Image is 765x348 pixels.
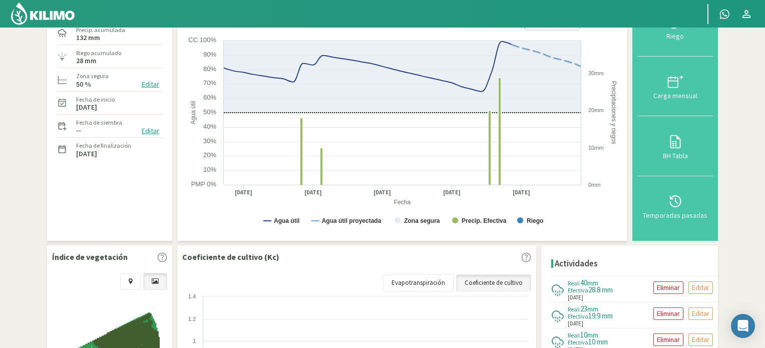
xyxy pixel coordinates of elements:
text: PMP 0% [191,180,217,188]
text: 90% [203,51,216,58]
span: Efectiva [568,286,588,294]
text: 20mm [588,107,604,113]
label: 28 mm [76,58,97,64]
label: [DATE] [76,104,97,111]
label: Fecha de inicio [76,95,115,104]
text: Agua útil proyectada [322,217,381,224]
p: Editar [692,334,709,345]
div: Temporadas pasadas [640,212,710,219]
label: Fecha de finalización [76,141,131,150]
a: Coeficiente de cultivo [456,274,531,291]
text: Fecha [394,199,411,206]
label: Riego acumulado [76,49,121,58]
text: 10mm [588,145,604,151]
span: Real: [568,279,580,287]
label: -- [76,127,81,134]
div: BH Tabla [640,152,710,159]
span: 10 mm [588,337,608,346]
p: Coeficiente de cultivo (Kc) [182,251,279,263]
p: Editar [692,308,709,319]
text: [DATE] [235,189,252,196]
text: 1 [193,338,196,344]
span: mm [587,304,598,313]
h4: Actividades [555,259,598,268]
div: Carga mensual [640,92,710,99]
span: Efectiva [568,338,588,346]
button: Temporadas pasadas [637,176,713,236]
text: Agua útil [274,217,299,224]
label: [DATE] [76,151,97,157]
text: 30mm [588,70,604,76]
text: 10% [203,166,216,173]
text: Zona segura [404,217,440,224]
span: 23 [580,304,587,313]
div: Riego [640,33,710,40]
button: Eliminar [653,333,683,346]
label: 132 mm [76,35,100,41]
text: 60% [203,94,216,101]
span: 40 [580,278,587,287]
text: [DATE] [513,189,530,196]
text: 1.2 [188,316,196,322]
text: 50% [203,108,216,116]
text: Riego [527,217,543,224]
button: Editar [688,307,713,320]
label: Zona segura [76,72,109,81]
button: BH Tabla [637,116,713,176]
button: Editar [688,281,713,294]
span: mm [587,330,598,339]
label: Precip. acumulada [76,26,125,35]
span: 28.8 mm [588,285,613,294]
span: 10 [580,330,587,339]
text: 1.4 [188,293,196,299]
p: Índice de vegetación [52,251,128,263]
span: [DATE] [568,319,583,328]
text: 20% [203,151,216,159]
span: mm [587,278,598,287]
button: Editar [139,125,162,137]
span: [DATE] [568,293,583,302]
text: 0mm [588,182,600,188]
button: Carga mensual [637,57,713,116]
text: Precipitaciones y riegos [610,81,617,145]
text: 70% [203,79,216,87]
text: [DATE] [304,189,322,196]
text: Agua útil [190,101,197,125]
a: Evapotranspiración [383,274,454,291]
img: Kilimo [10,2,76,26]
button: Eliminar [653,307,683,320]
span: Real: [568,305,580,313]
label: Fecha de siembra [76,118,122,127]
button: Eliminar [653,281,683,294]
text: Precip. Efectiva [462,217,507,224]
p: Eliminar [657,308,680,319]
text: CC 100% [188,36,216,44]
span: Efectiva [568,312,588,320]
text: [DATE] [443,189,461,196]
text: 80% [203,65,216,73]
button: Editar [688,333,713,346]
text: 30% [203,137,216,145]
label: 50 % [76,81,91,88]
span: 19.9 mm [588,311,613,320]
p: Editar [692,282,709,293]
p: Eliminar [657,282,680,293]
span: Real: [568,331,580,339]
text: 40% [203,123,216,130]
button: Editar [139,79,162,90]
div: Open Intercom Messenger [731,314,755,338]
p: Eliminar [657,334,680,345]
text: [DATE] [373,189,391,196]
